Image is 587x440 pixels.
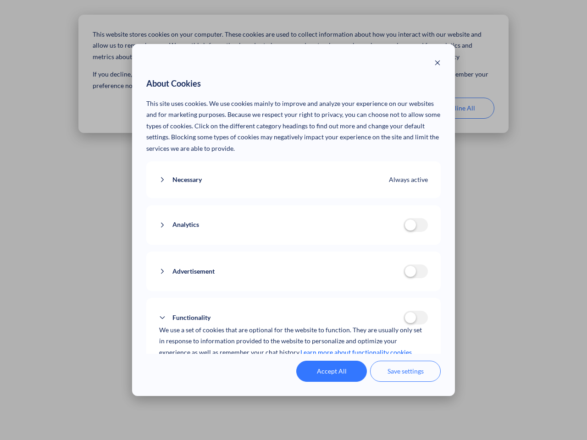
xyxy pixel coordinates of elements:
[159,312,404,324] button: Functionality
[172,219,199,231] span: Analytics
[159,324,428,358] p: We use a set of cookies that are optional for the website to function. They are usually only set ...
[172,312,210,324] span: Functionality
[159,174,389,186] button: Necessary
[159,266,404,277] button: Advertisement
[389,174,428,186] span: Always active
[159,219,404,231] button: Analytics
[172,266,215,277] span: Advertisement
[146,98,441,154] p: This site uses cookies. We use cookies mainly to improve and analyze your experience on our websi...
[296,361,367,382] button: Accept All
[172,174,202,186] span: Necessary
[146,77,201,91] span: About Cookies
[300,347,413,358] a: Learn more about functionality cookies.
[541,396,587,440] iframe: Chat Widget
[434,58,441,70] button: Close modal
[370,361,441,382] button: Save settings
